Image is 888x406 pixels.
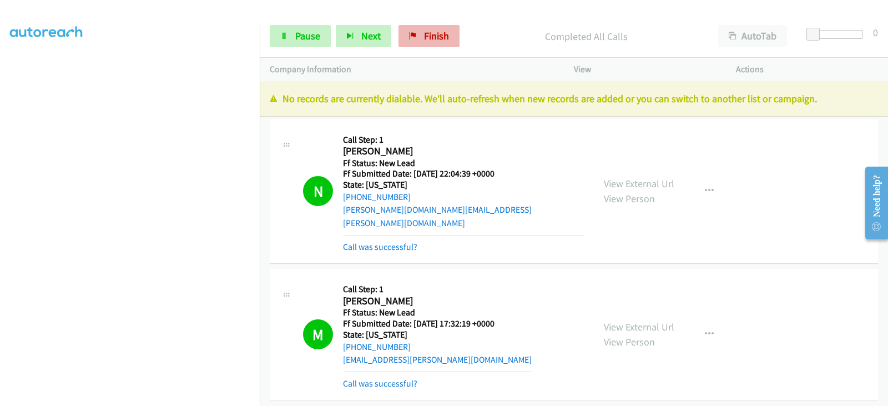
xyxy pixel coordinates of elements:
a: [PERSON_NAME][DOMAIN_NAME][EMAIL_ADDRESS][PERSON_NAME][DOMAIN_NAME] [343,204,532,228]
h5: Ff Submitted Date: [DATE] 22:04:39 +0000 [343,168,584,179]
button: Next [336,25,391,47]
h5: Ff Submitted Date: [DATE] 17:32:19 +0000 [343,318,532,329]
a: Call was successful? [343,378,417,389]
a: View Person [604,335,655,348]
a: Call was successful? [343,242,417,252]
div: Delay between calls (in seconds) [812,30,863,39]
h2: [PERSON_NAME] [343,295,508,308]
p: View [574,63,716,76]
iframe: Resource Center [856,159,888,247]
h5: State: [US_STATE] [343,329,532,340]
p: Actions [736,63,878,76]
p: No records are currently dialable. We'll auto-refresh when new records are added or you can switc... [270,91,878,106]
h1: M [303,319,333,349]
span: Pause [295,29,320,42]
h5: Call Step: 1 [343,284,532,295]
p: Completed All Calls [475,29,698,44]
h5: Call Step: 1 [343,134,584,146]
h5: State: [US_STATE] [343,179,584,191]
h5: Ff Status: New Lead [343,307,532,318]
a: [PHONE_NUMBER] [343,342,411,352]
a: View External Url [604,177,674,190]
button: AutoTab [718,25,787,47]
h2: [PERSON_NAME] [343,145,508,158]
span: Next [361,29,381,42]
a: View Person [604,192,655,205]
a: [PHONE_NUMBER] [343,192,411,202]
h1: N [303,176,333,206]
div: 0 [873,25,878,40]
a: [EMAIL_ADDRESS][PERSON_NAME][DOMAIN_NAME] [343,354,532,365]
p: Company Information [270,63,554,76]
a: Finish [398,25,460,47]
span: Finish [424,29,449,42]
h5: Ff Status: New Lead [343,158,584,169]
a: View External Url [604,320,674,333]
a: Pause [270,25,331,47]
